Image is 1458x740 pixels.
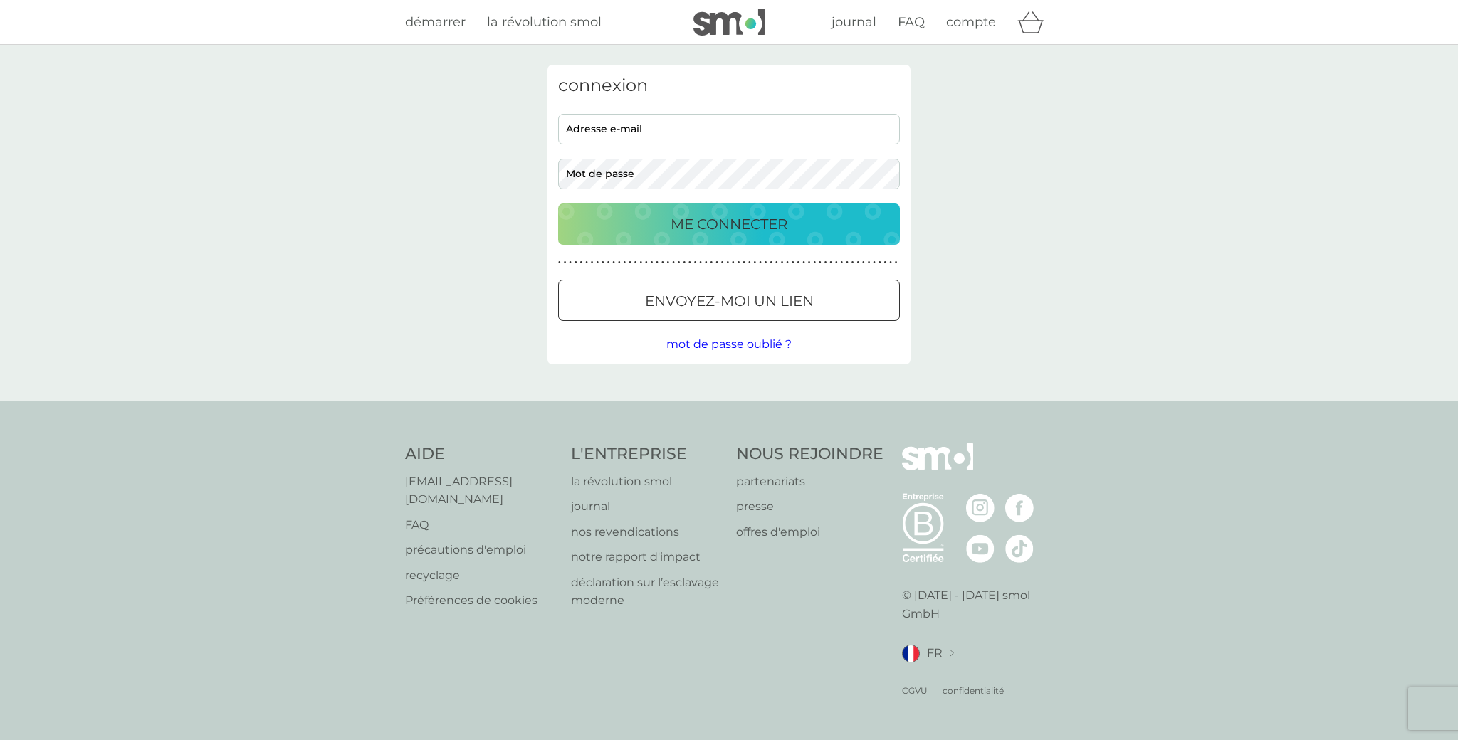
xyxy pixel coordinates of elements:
[895,259,898,266] p: ●
[694,259,697,266] p: ●
[672,259,675,266] p: ●
[835,259,838,266] p: ●
[889,259,892,266] p: ●
[775,259,778,266] p: ●
[743,259,745,266] p: ●
[671,213,787,236] p: ME CONNECTER
[571,548,723,566] a: notre rapport d'impact
[898,12,925,33] a: FAQ
[596,259,599,266] p: ●
[715,259,718,266] p: ●
[629,259,631,266] p: ●
[705,259,708,266] p: ●
[571,497,723,516] a: journal
[602,259,604,266] p: ●
[726,259,729,266] p: ●
[571,472,723,491] a: la révolution smol
[624,259,626,266] p: ●
[693,9,765,36] img: smol
[1005,534,1034,563] img: visitez la page TikTok de smol
[487,12,602,33] a: la révolution smol
[898,14,925,30] span: FAQ
[754,259,757,266] p: ●
[736,472,883,491] a: partenariats
[405,591,557,610] a: Préférences de cookies
[736,497,883,516] a: presse
[873,259,876,266] p: ●
[666,337,792,351] span: mot de passe oublié ?
[846,259,849,266] p: ●
[868,259,871,266] p: ●
[569,259,572,266] p: ●
[856,259,859,266] p: ●
[943,684,1004,697] a: confidentialité
[808,259,811,266] p: ●
[405,472,557,509] a: [EMAIL_ADDRESS][DOMAIN_NAME]
[645,259,648,266] p: ●
[575,259,577,266] p: ●
[813,259,816,266] p: ●
[558,259,561,266] p: ●
[879,259,881,266] p: ●
[862,259,865,266] p: ●
[946,14,996,30] span: compte
[683,259,686,266] p: ●
[688,259,691,266] p: ●
[612,259,615,266] p: ●
[558,280,900,321] button: envoyez-moi un lien
[666,335,792,354] button: mot de passe oublié ?
[564,259,567,266] p: ●
[927,644,943,662] span: FR
[902,586,1054,623] p: © [DATE] - [DATE] smol GmbH
[656,259,659,266] p: ●
[902,645,920,662] img: FR drapeau
[950,650,954,657] img: changer de pays
[721,259,724,266] p: ●
[902,684,928,697] a: CGVU
[829,259,832,266] p: ●
[405,14,466,30] span: démarrer
[819,259,822,266] p: ●
[759,259,762,266] p: ●
[405,516,557,534] a: FAQ
[792,259,794,266] p: ●
[770,259,772,266] p: ●
[736,443,883,465] h4: NOUS REJOINDRE
[736,523,883,541] a: offres d'emploi
[902,443,973,492] img: smol
[558,75,900,96] h3: connexion
[841,259,844,266] p: ●
[661,259,664,266] p: ●
[651,259,654,266] p: ●
[571,573,723,610] p: déclaration sur l’esclavage moderne
[645,290,814,312] p: envoyez-moi un lien
[738,259,740,266] p: ●
[487,14,602,30] span: la révolution smol
[639,259,642,266] p: ●
[591,259,594,266] p: ●
[946,12,996,33] a: compte
[966,534,995,563] img: visitez la page Youtube de smol
[732,259,735,266] p: ●
[571,443,723,465] h4: L'ENTREPRISE
[405,541,557,559] a: précautions d'emploi
[667,259,670,266] p: ●
[786,259,789,266] p: ●
[710,259,713,266] p: ●
[405,566,557,585] p: recyclage
[765,259,767,266] p: ●
[678,259,681,266] p: ●
[1017,8,1053,36] div: panier
[802,259,805,266] p: ●
[699,259,702,266] p: ●
[571,523,723,541] a: nos revendications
